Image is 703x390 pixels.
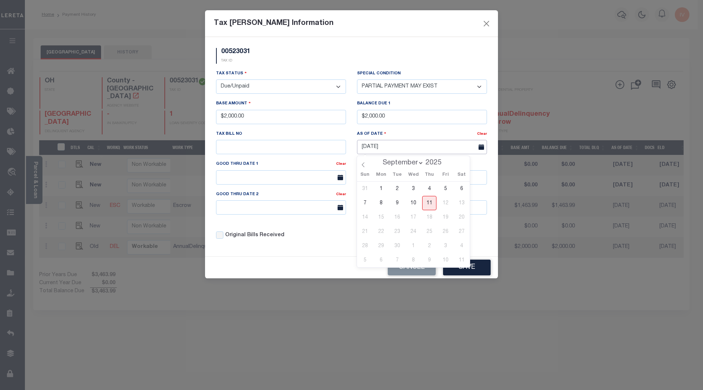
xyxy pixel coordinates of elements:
span: September 16, 2025 [390,210,404,224]
span: October 11, 2025 [454,253,469,267]
button: Save [443,260,491,275]
label: Tax Bill No [216,131,242,137]
span: August 31, 2025 [358,182,372,196]
span: September 28, 2025 [358,239,372,253]
label: Tax Status [216,70,247,77]
span: September 12, 2025 [438,196,453,210]
label: Balance Due 1 [357,101,390,107]
span: September 6, 2025 [454,182,469,196]
span: October 4, 2025 [454,239,469,253]
input: $ [357,110,487,124]
span: Tue [389,173,405,178]
span: September 13, 2025 [454,196,469,210]
span: September 1, 2025 [374,182,388,196]
span: September 29, 2025 [374,239,388,253]
span: September 22, 2025 [374,224,388,239]
span: September 27, 2025 [454,224,469,239]
a: Clear [336,193,346,196]
span: September 17, 2025 [406,210,420,224]
span: October 8, 2025 [406,253,420,267]
span: September 21, 2025 [358,224,372,239]
span: September 26, 2025 [438,224,453,239]
input: Year [424,159,448,167]
input: $ [216,110,346,124]
label: Original Bills Received [225,231,284,239]
span: September 24, 2025 [406,224,420,239]
span: September 7, 2025 [358,196,372,210]
span: September 20, 2025 [454,210,469,224]
label: Good Thru Date 1 [216,161,260,167]
span: September 19, 2025 [438,210,453,224]
label: As Of Date [357,130,386,137]
span: October 6, 2025 [374,253,388,267]
span: October 2, 2025 [422,239,436,253]
span: September 23, 2025 [390,224,404,239]
span: October 9, 2025 [422,253,436,267]
a: Clear [336,162,346,166]
span: October 7, 2025 [390,253,404,267]
span: September 15, 2025 [374,210,388,224]
span: September 30, 2025 [390,239,404,253]
span: September 8, 2025 [374,196,388,210]
label: Base Amount [216,100,251,107]
span: September 2, 2025 [390,182,404,196]
span: Sun [357,173,373,178]
span: September 18, 2025 [422,210,436,224]
select: Month [379,159,424,167]
span: September 25, 2025 [422,224,436,239]
span: Sat [454,173,470,178]
a: Clear [477,132,487,136]
label: Special Condition [357,71,401,77]
span: Thu [421,173,438,178]
h5: 00523031 [221,48,250,56]
span: October 10, 2025 [438,253,453,267]
p: TAX ID [221,58,250,64]
span: September 9, 2025 [390,196,404,210]
span: October 3, 2025 [438,239,453,253]
span: September 11, 2025 [422,196,436,210]
span: Fri [438,173,454,178]
span: Mon [373,173,389,178]
span: September 4, 2025 [422,182,436,196]
span: October 5, 2025 [358,253,372,267]
label: Good Thru Date 2 [216,192,260,198]
span: Wed [405,173,421,178]
span: September 10, 2025 [406,196,420,210]
span: September 3, 2025 [406,182,420,196]
span: October 1, 2025 [406,239,420,253]
button: Cancel [388,260,436,275]
span: September 14, 2025 [358,210,372,224]
span: September 5, 2025 [438,182,453,196]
